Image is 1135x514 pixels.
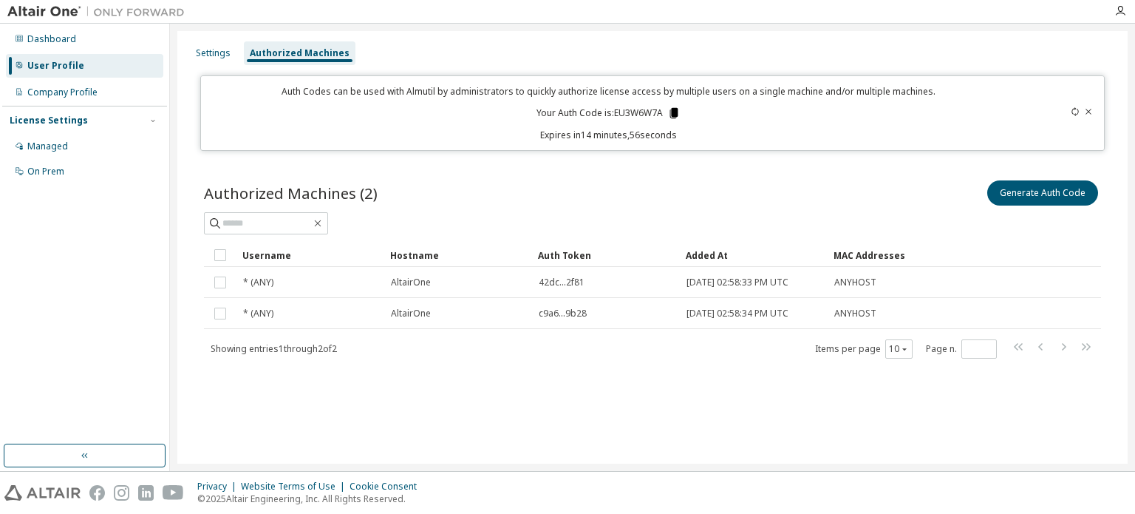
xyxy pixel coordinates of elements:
[7,4,192,19] img: Altair One
[686,243,822,267] div: Added At
[686,277,788,288] span: [DATE] 02:58:33 PM UTC
[138,485,154,501] img: linkedin.svg
[27,33,76,45] div: Dashboard
[243,308,273,319] span: * (ANY)
[539,308,587,319] span: c9a6...9b28
[834,243,946,267] div: MAC Addresses
[539,277,584,288] span: 42dc...2f81
[204,183,378,203] span: Authorized Machines (2)
[27,60,84,72] div: User Profile
[10,115,88,126] div: License Settings
[889,343,909,355] button: 10
[536,106,681,120] p: Your Auth Code is: EU3W6W7A
[89,485,105,501] img: facebook.svg
[686,308,788,319] span: [DATE] 02:58:34 PM UTC
[250,47,350,59] div: Authorized Machines
[390,243,526,267] div: Hostname
[163,485,184,501] img: youtube.svg
[4,485,81,501] img: altair_logo.svg
[987,180,1098,206] button: Generate Auth Code
[834,277,876,288] span: ANYHOST
[210,129,1006,141] p: Expires in 14 minutes, 56 seconds
[350,481,426,493] div: Cookie Consent
[241,481,350,493] div: Website Terms of Use
[391,277,431,288] span: AltairOne
[27,166,64,177] div: On Prem
[211,342,337,355] span: Showing entries 1 through 2 of 2
[210,85,1006,98] p: Auth Codes can be used with Almutil by administrators to quickly authorize license access by mult...
[197,493,426,505] p: © 2025 Altair Engineering, Inc. All Rights Reserved.
[114,485,129,501] img: instagram.svg
[27,87,98,98] div: Company Profile
[197,481,241,493] div: Privacy
[27,141,68,152] div: Managed
[242,243,378,267] div: Username
[243,277,273,288] span: * (ANY)
[391,308,431,319] span: AltairOne
[926,339,997,359] span: Page n.
[538,243,674,267] div: Auth Token
[815,339,913,359] span: Items per page
[834,308,876,319] span: ANYHOST
[196,47,231,59] div: Settings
